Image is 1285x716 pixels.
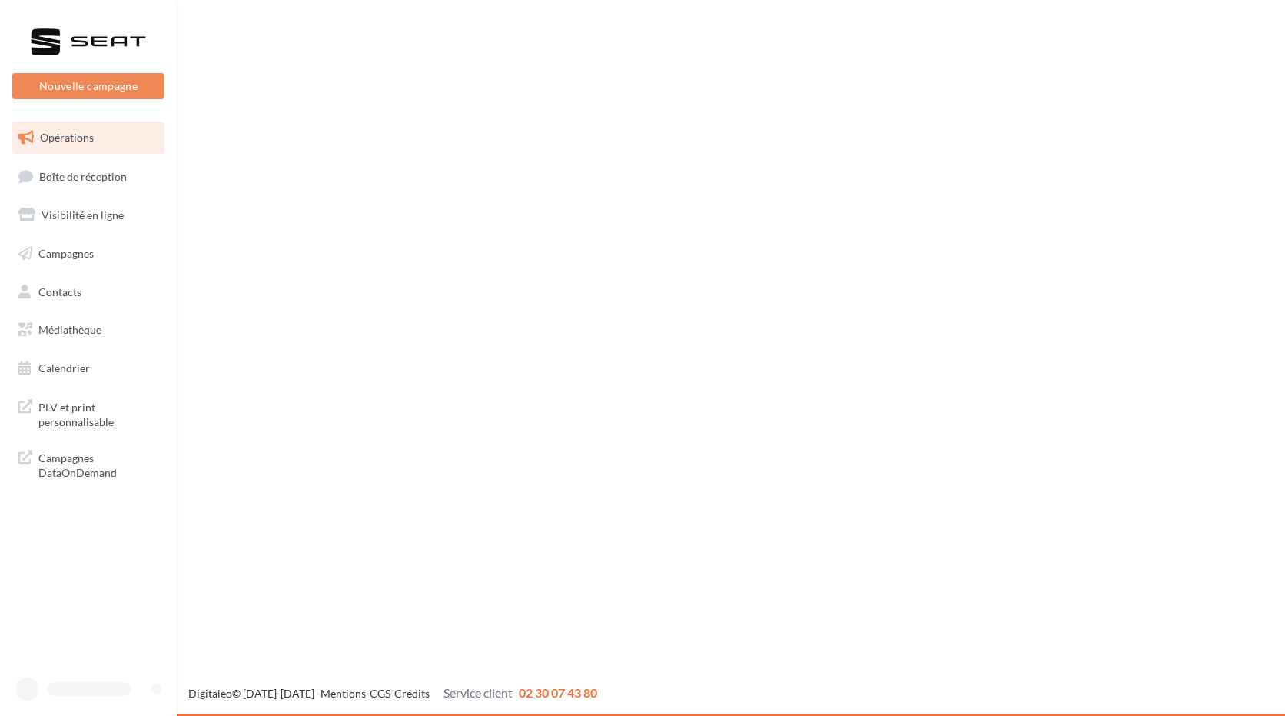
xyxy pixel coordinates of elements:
[38,285,81,298] span: Contacts
[370,687,390,700] a: CGS
[38,448,158,481] span: Campagnes DataOnDemand
[443,685,513,700] span: Service client
[9,352,168,385] a: Calendrier
[9,160,168,193] a: Boîte de réception
[39,169,127,182] span: Boîte de réception
[9,391,168,436] a: PLV et print personnalisable
[40,131,94,144] span: Opérations
[320,687,366,700] a: Mentions
[188,687,597,700] span: © [DATE]-[DATE] - - -
[12,73,164,99] button: Nouvelle campagne
[9,238,168,270] a: Campagnes
[38,247,94,260] span: Campagnes
[394,687,430,700] a: Crédits
[9,314,168,346] a: Médiathèque
[42,208,124,221] span: Visibilité en ligne
[9,199,168,231] a: Visibilité en ligne
[9,441,168,487] a: Campagnes DataOnDemand
[519,685,597,700] span: 02 30 07 43 80
[9,122,168,154] a: Opérations
[38,397,158,430] span: PLV et print personnalisable
[188,687,232,700] a: Digitaleo
[38,361,90,375] span: Calendrier
[9,276,168,308] a: Contacts
[38,323,101,336] span: Médiathèque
